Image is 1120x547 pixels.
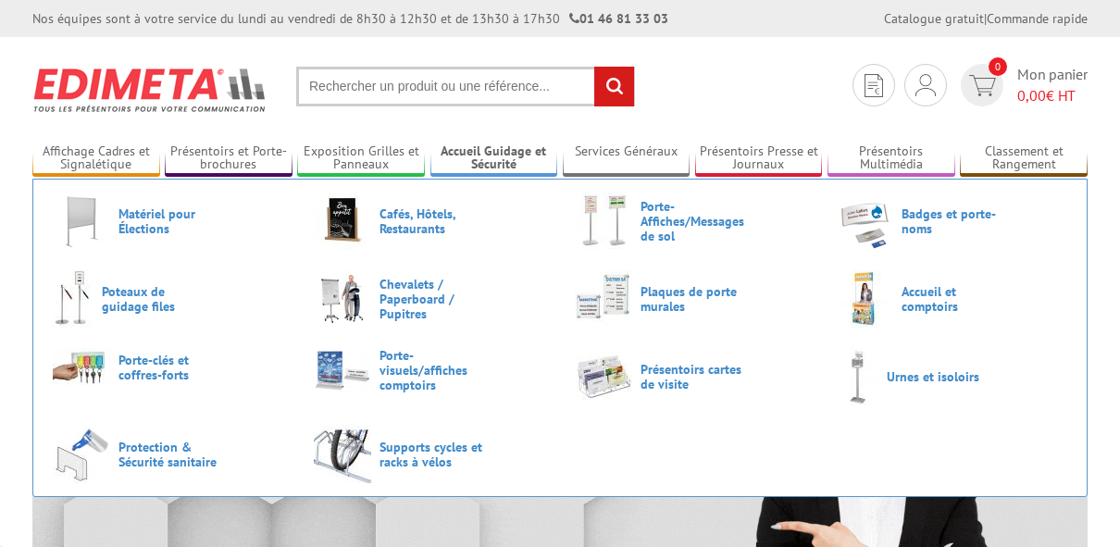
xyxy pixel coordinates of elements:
[960,143,1088,174] a: Classement et Rangement
[53,348,110,386] img: Porte-clés et coffres-forts
[887,369,998,384] span: Urnes et isoloirs
[165,143,292,174] a: Présentoirs et Porte-brochures
[641,284,752,314] span: Plaques de porte murales
[53,193,110,250] img: Matériel pour Élections
[296,67,635,106] input: Rechercher un produit ou une référence...
[32,56,268,124] img: Présentoir, panneau, stand - Edimeta - PLV, affichage, mobilier bureau, entreprise
[575,348,806,405] a: Présentoirs cartes de visite
[575,270,806,328] a: Plaques de porte murales
[575,270,632,328] img: Plaques de porte murales
[956,64,1088,106] a: devis rapide 0 Mon panier 0,00€ HT
[32,143,160,174] a: Affichage Cadres et Signalétique
[575,348,632,405] img: Présentoirs cartes de visite
[836,270,1067,328] a: Accueil et comptoirs
[828,143,955,174] a: Présentoirs Multimédia
[53,426,110,483] img: Protection & Sécurité sanitaire
[118,440,230,469] span: Protection & Sécurité sanitaire
[102,284,213,314] span: Poteaux de guidage files
[118,353,230,382] span: Porte-clés et coffres-forts
[836,348,878,405] img: Urnes et isoloirs
[53,426,284,483] a: Protection & Sécurité sanitaire
[314,193,371,250] img: Cafés, Hôtels, Restaurants
[902,206,1013,236] span: Badges et porte-noms
[1017,86,1046,105] span: 0,00
[314,426,371,483] img: Supports cycles et racks à vélos
[314,426,545,483] a: Supports cycles et racks à vélos
[641,199,752,243] span: Porte-Affiches/Messages de sol
[1017,85,1088,106] span: € HT
[380,206,491,236] span: Cafés, Hôtels, Restaurants
[915,74,936,96] img: devis rapide
[53,270,93,328] img: Poteaux de guidage files
[314,348,545,392] a: Porte-visuels/affiches comptoirs
[987,10,1088,27] a: Commande rapide
[836,193,893,250] img: Badges et porte-noms
[695,143,823,174] a: Présentoirs Presse et Journaux
[314,270,371,328] img: Chevalets / Paperboard / Pupitres
[32,9,668,28] div: Nos équipes sont à votre service du lundi au vendredi de 8h30 à 12h30 et de 13h30 à 17h30
[575,193,806,250] a: Porte-Affiches/Messages de sol
[836,193,1067,250] a: Badges et porte-noms
[53,270,284,328] a: Poteaux de guidage files
[575,193,632,250] img: Porte-Affiches/Messages de sol
[314,270,545,328] a: Chevalets / Paperboard / Pupitres
[53,348,284,386] a: Porte-clés et coffres-forts
[380,440,491,469] span: Supports cycles et racks à vélos
[865,74,883,97] img: devis rapide
[314,193,545,250] a: Cafés, Hôtels, Restaurants
[884,10,984,27] a: Catalogue gratuit
[380,277,491,321] span: Chevalets / Paperboard / Pupitres
[380,348,491,392] span: Porte-visuels/affiches comptoirs
[118,206,230,236] span: Matériel pour Élections
[569,10,668,27] strong: 01 46 81 33 03
[836,348,1067,405] a: Urnes et isoloirs
[563,143,691,174] a: Services Généraux
[314,349,371,392] img: Porte-visuels/affiches comptoirs
[969,75,996,96] img: devis rapide
[594,67,634,106] input: rechercher
[641,362,752,392] span: Présentoirs cartes de visite
[884,9,1088,28] div: |
[1017,64,1088,106] span: Mon panier
[297,143,425,174] a: Exposition Grilles et Panneaux
[989,57,1007,76] span: 0
[430,143,558,174] a: Accueil Guidage et Sécurité
[836,270,893,328] img: Accueil et comptoirs
[53,193,284,250] a: Matériel pour Élections
[902,284,1013,314] span: Accueil et comptoirs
